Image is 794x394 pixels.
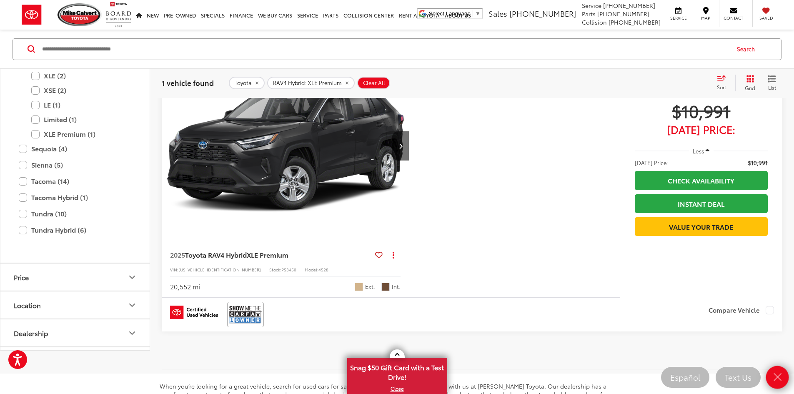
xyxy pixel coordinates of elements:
span: Map [696,15,715,21]
img: Toyota Certified Used Vehicles [170,306,218,319]
button: Body Style [0,347,150,374]
label: Sienna (5) [19,158,131,172]
span: Stock: [269,266,281,273]
span: 2025 [170,250,185,259]
span: Sales [488,8,507,19]
span: [PHONE_NUMBER] [603,1,655,10]
span: Service [669,15,688,21]
span: Toyota RAV4 Hybrid [185,250,247,259]
span: [PHONE_NUMBER] [609,18,661,26]
span: Saved [757,15,775,21]
span: ▼ [475,10,481,17]
span: Collision [582,18,607,26]
span: Snag $50 Gift Card with a Test Drive! [348,359,446,384]
span: Toyota [235,79,252,86]
span: VIN: [170,266,178,273]
span: Parts [582,10,596,18]
button: DealershipDealership [0,319,150,346]
span: Nutmeg [381,283,390,291]
span: Int. [392,283,401,291]
span: Contact [724,15,743,21]
button: remove RAV4%20Hybrid: XLE%20Premium [267,76,355,89]
button: Clear All [357,76,390,89]
span: Model: [305,266,318,273]
span: 4528 [318,266,328,273]
span: [US_VEHICLE_IDENTIFICATION_NUMBER] [178,266,261,273]
label: Tundra (10) [19,206,131,221]
a: 2025 Toyota RAV4 Hybrid XLE Premium2025 Toyota RAV4 Hybrid XLE Premium2025 Toyota RAV4 Hybrid XLE... [161,53,410,239]
div: Location [14,301,41,309]
img: 2025 Toyota RAV4 Hybrid XLE Premium [161,53,410,240]
span: [PHONE_NUMBER] [597,10,649,18]
a: Close [766,366,789,389]
label: Tacoma Hybrid (1) [19,190,131,205]
span: Ext. [365,283,375,291]
img: Mike Calvert Toyota [58,3,102,26]
span: XLE Premium [247,250,288,259]
span: RAV4 Hybrid: XLE Premium [273,79,342,86]
button: Actions [386,247,401,262]
label: XLE Premium (1) [31,127,131,141]
label: XLE (2) [31,68,131,83]
div: 2025 Toyota RAV4 Hybrid XLE Premium 0 [161,53,410,239]
div: Dealership [127,328,137,338]
label: Tundra Hybrid (6) [19,223,131,237]
img: View CARFAX report [229,304,262,326]
div: 20,552 mi [170,282,200,291]
span: dropdown dots [393,251,394,258]
button: remove Toyota [229,76,265,89]
span: [PHONE_NUMBER] [509,8,576,19]
a: 2025Toyota RAV4 HybridXLE Premium [170,250,372,259]
button: Search [729,38,767,59]
span: Clear All [363,79,385,86]
span: Pearl [355,283,363,291]
div: Price [127,272,137,282]
div: Price [14,273,29,281]
button: PricePrice [0,264,150,291]
label: LE (1) [31,98,131,112]
iframe: Chat window [586,63,794,363]
label: XSE (2) [31,83,131,98]
button: LocationLocation [0,291,150,319]
span: Service [582,1,601,10]
label: Sequoia (4) [19,141,131,156]
span: 1 vehicle found [162,77,214,87]
span: P53450 [281,266,296,273]
div: Dealership [14,329,48,337]
label: Limited (1) [31,112,131,127]
input: Search by Make, Model, or Keyword [41,39,729,59]
label: Tacoma (14) [19,174,131,188]
div: Location [127,300,137,310]
button: Next image [392,131,409,161]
